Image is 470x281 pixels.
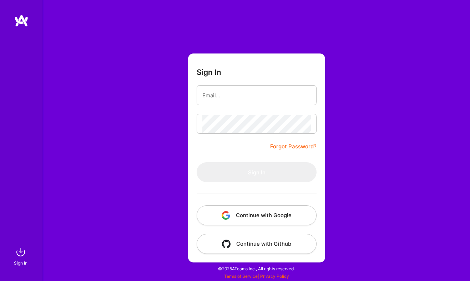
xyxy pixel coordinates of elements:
a: sign inSign In [15,245,28,267]
input: Email... [202,86,311,104]
a: Privacy Policy [260,274,289,279]
button: Continue with Github [197,234,317,254]
span: | [224,274,289,279]
img: icon [222,240,231,248]
a: Terms of Service [224,274,258,279]
img: logo [14,14,29,27]
button: Sign In [197,162,317,182]
a: Forgot Password? [270,142,317,151]
div: Sign In [14,259,27,267]
img: sign in [14,245,28,259]
div: © 2025 ATeams Inc., All rights reserved. [43,260,470,277]
h3: Sign In [197,68,221,77]
img: icon [222,211,230,220]
button: Continue with Google [197,205,317,225]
